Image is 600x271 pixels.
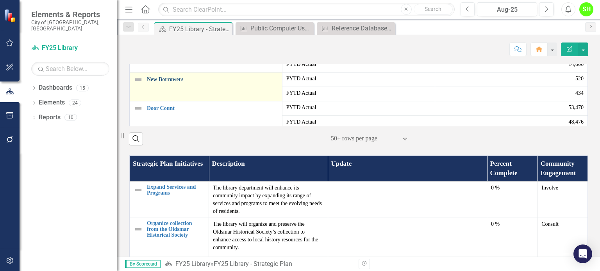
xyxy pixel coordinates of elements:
span: 434 [575,89,584,97]
span: 14,806 [569,60,584,68]
button: Aug-25 [477,2,537,16]
span: 53,470 [569,104,584,112]
a: FY25 Library [175,260,211,267]
span: FYTD Actual [286,60,431,68]
img: ClearPoint Strategy [4,8,18,23]
div: Public Computer Usage (Hours) [250,23,312,33]
td: Double-Click to Edit [537,181,588,218]
span: Elements & Reports [31,10,109,19]
span: Involve [541,185,558,191]
td: Double-Click to Edit [487,218,537,254]
a: Public Computer Usage (Hours) [237,23,312,33]
p: The library will organize and preserve the Oldsmar Historical Society’s collection to enhance acc... [213,220,324,252]
a: New Borrowers [147,76,278,82]
div: 10 [64,114,77,121]
div: 0 % [491,257,533,264]
td: Double-Click to Edit [209,181,328,218]
span: PYTD Actual [286,75,431,83]
img: Not Defined [134,185,143,195]
div: 24 [69,99,81,106]
div: 0 % [491,220,533,228]
td: Double-Click to Edit Right Click for Context Menu [129,101,282,130]
a: Reports [39,113,61,122]
span: 520 [575,75,584,83]
div: FY25 Library - Strategic Plan [169,24,230,34]
a: Door Count [147,105,278,111]
td: Double-Click to Edit [487,181,537,218]
button: Search [414,4,453,15]
td: Double-Click to Edit [328,181,487,218]
a: Expand Services and Programs [147,184,205,196]
td: Double-Click to Edit Right Click for Context Menu [129,72,282,101]
img: Not Defined [134,75,143,84]
div: Open Intercom Messenger [573,244,592,263]
span: FYTD Actual [286,89,431,97]
span: 48,476 [569,118,584,126]
input: Search ClearPoint... [158,3,454,16]
a: Dashboards [39,83,72,92]
span: PYTD Actual [286,104,431,112]
span: By Scorecard [125,260,161,268]
span: Search [425,6,441,12]
span: Consult [541,221,559,227]
div: » [164,260,353,269]
a: Organize collection from the Oldsmar Historical Society [147,220,205,238]
div: Aug-25 [480,5,534,14]
td: Double-Click to Edit Right Click for Context Menu [129,181,209,218]
img: Not Defined [134,225,143,234]
small: City of [GEOGRAPHIC_DATA], [GEOGRAPHIC_DATA] [31,19,109,32]
td: Double-Click to Edit [209,218,328,254]
td: Double-Click to Edit Right Click for Context Menu [129,218,209,254]
p: The library department will enhance its community impact by expanding its range of services and p... [213,184,324,215]
a: Reference Databases - Total Use [319,23,393,33]
td: Double-Click to Edit [537,218,588,254]
span: FYTD Actual [286,118,431,126]
img: Not Defined [134,104,143,113]
input: Search Below... [31,62,109,76]
div: 0 % [491,184,533,192]
div: 15 [76,85,89,91]
a: Elements [39,98,65,107]
button: SH [579,2,593,16]
div: Reference Databases - Total Use [332,23,393,33]
td: Double-Click to Edit [328,218,487,254]
a: FY25 Library [31,44,109,53]
div: FY25 Library - Strategic Plan [214,260,292,267]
